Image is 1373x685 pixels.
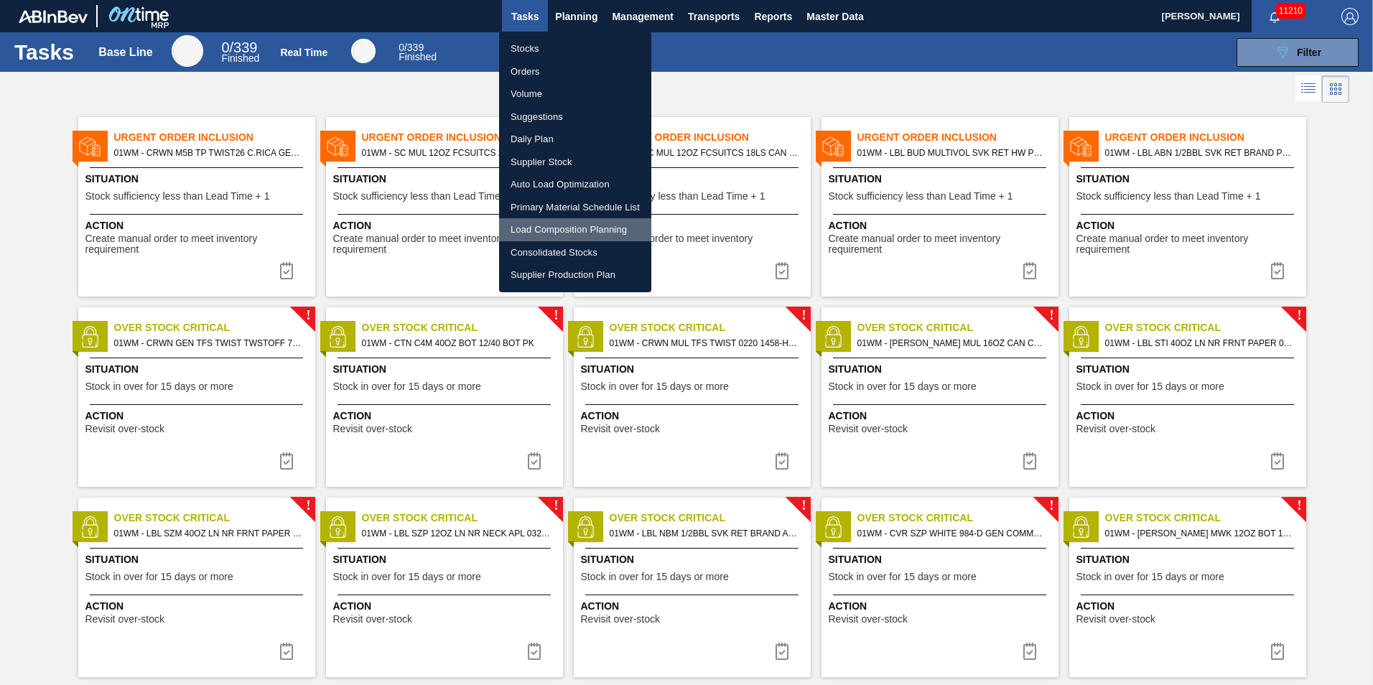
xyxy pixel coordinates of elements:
[499,173,651,196] a: Auto Load Optimization
[499,151,651,174] a: Supplier Stock
[499,241,651,264] a: Consolidated Stocks
[499,37,651,60] a: Stocks
[499,264,651,286] a: Supplier Production Plan
[499,83,651,106] a: Volume
[499,128,651,151] a: Daily Plan
[499,60,651,83] a: Orders
[499,218,651,241] a: Load Composition Planning
[499,196,651,219] a: Primary Material Schedule List
[499,106,651,129] a: Suggestions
